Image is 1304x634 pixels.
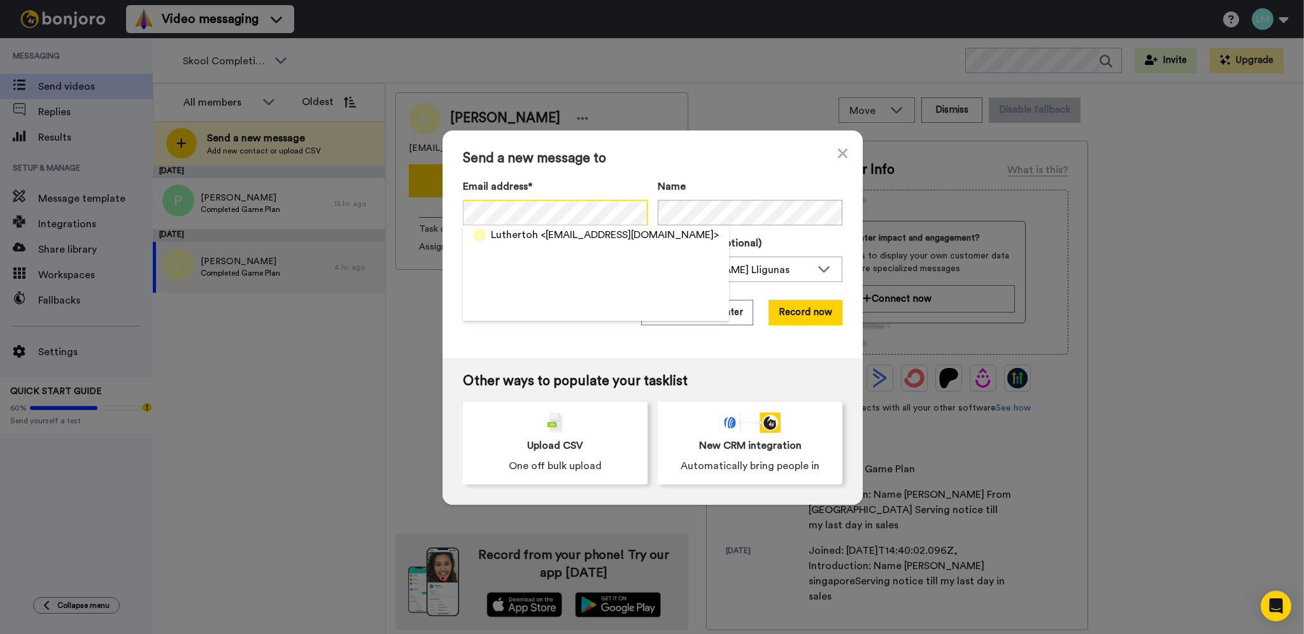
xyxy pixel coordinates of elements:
button: Record now [769,300,842,325]
span: Luthertoh [491,227,538,243]
div: [PERSON_NAME] Lligunas [669,262,811,278]
span: <[EMAIL_ADDRESS][DOMAIN_NAME]> [541,227,719,243]
span: Upload CSV [527,438,583,453]
img: csv-grey.png [548,412,563,433]
span: Other ways to populate your tasklist [463,374,842,389]
span: New CRM integration [699,438,802,453]
span: Send a new message to [463,151,842,166]
span: One off bulk upload [509,458,602,474]
span: Automatically bring people in [681,458,819,474]
label: Assign it to (Optional) [658,236,842,251]
div: animation [719,412,781,433]
img: l.png [473,229,486,241]
div: Open Intercom Messenger [1261,591,1291,621]
label: Email address* [463,179,648,194]
span: Name [658,179,686,194]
